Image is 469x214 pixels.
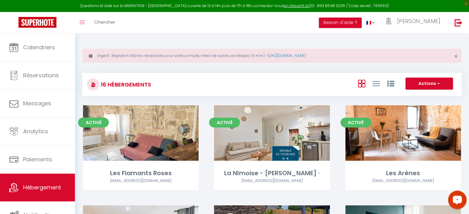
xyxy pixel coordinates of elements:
div: La Nîmoise - [PERSON_NAME] · [214,168,330,178]
span: Calendriers [23,43,55,51]
div: Urgent : Migration Airbnb nécessaire pour votre compte, merci de suivre ces étapes (5 min) - [82,49,462,63]
a: en cliquant ici [284,3,309,8]
a: Vue par Groupe [387,78,394,88]
img: logout [455,19,462,26]
span: Hébergement [23,184,61,191]
a: Vue en Liste [372,78,380,88]
h3: 16 Hébergements [99,78,151,91]
a: Chercher [89,12,120,34]
img: ... [384,18,393,25]
img: Super Booking [19,17,56,28]
span: Paiements [23,155,52,163]
div: Airbnb [214,178,330,184]
div: Les Flamants Roses [83,168,199,178]
a: Editer [122,127,159,139]
a: [URL][DOMAIN_NAME] [268,53,306,58]
span: Chercher [94,19,115,25]
span: Analytics [23,127,48,135]
span: Activé [78,118,109,127]
a: ... [PERSON_NAME] [379,12,448,34]
button: Besoin d'aide ? [319,18,362,28]
button: Close [454,54,458,59]
span: × [454,52,458,60]
span: Activé [209,118,240,127]
span: Messages [23,99,51,107]
span: Activé [340,118,371,127]
iframe: LiveChat chat widget [443,188,469,214]
span: Réservations [23,71,59,79]
a: Editer [385,127,422,139]
div: Airbnb [345,178,461,184]
a: Vue en Box [358,78,365,88]
div: Les Arènes [345,168,461,178]
span: [PERSON_NAME] [397,17,440,25]
a: Editer [253,127,290,139]
button: Actions [405,78,453,90]
div: Airbnb [83,178,199,184]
